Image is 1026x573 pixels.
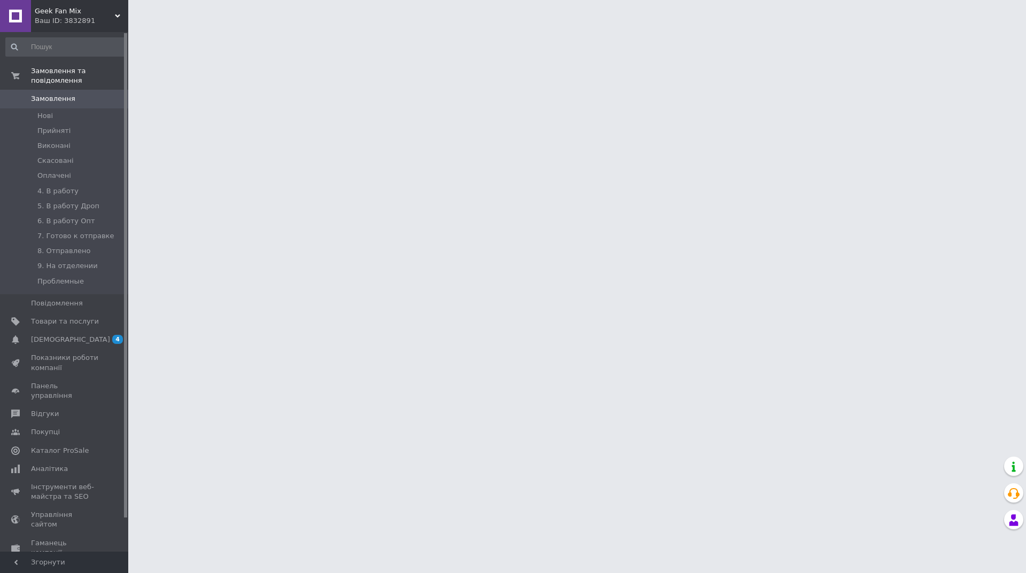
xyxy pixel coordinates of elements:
[37,141,71,151] span: Виконані
[31,510,99,529] span: Управління сайтом
[37,261,98,271] span: 9. На отделении
[37,126,71,136] span: Прийняті
[37,186,79,196] span: 4. В работу
[37,111,53,121] span: Нові
[37,246,90,256] span: 8. Отправлено
[37,277,84,286] span: Проблемные
[31,409,59,419] span: Відгуки
[37,201,99,211] span: 5. В работу Дроп
[37,171,71,180] span: Оплачені
[31,482,99,501] span: Інструменти веб-майстра та SEO
[31,353,99,372] span: Показники роботи компанії
[5,37,126,57] input: Пошук
[31,427,60,437] span: Покупці
[31,94,75,104] span: Замовлення
[37,231,114,241] span: 7. Готово к отправке
[35,6,115,16] span: Geek Fan Mix
[31,381,99,401] span: Панель управління
[31,299,83,308] span: Повідомлення
[31,335,110,344] span: [DEMOGRAPHIC_DATA]
[31,538,99,558] span: Гаманець компанії
[31,317,99,326] span: Товари та послуги
[31,66,128,85] span: Замовлення та повідомлення
[37,216,95,226] span: 6. В работу Опт
[35,16,128,26] div: Ваш ID: 3832891
[37,156,74,166] span: Скасовані
[31,464,68,474] span: Аналітика
[112,335,123,344] span: 4
[31,446,89,456] span: Каталог ProSale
